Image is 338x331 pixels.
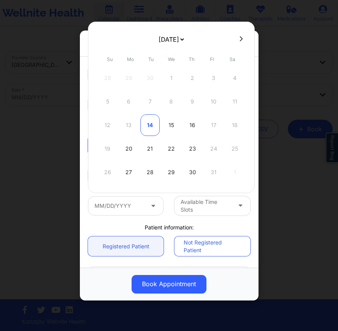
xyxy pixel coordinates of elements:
abbr: Sunday [107,56,113,62]
div: Tue Oct 21 2025 [140,138,160,160]
input: MM/DD/YYYY [88,196,164,216]
div: Wed Oct 15 2025 [162,114,181,136]
div: Wed Oct 22 2025 [162,138,181,160]
div: Thu Oct 30 2025 [183,161,202,183]
abbr: Saturday [230,56,235,62]
div: Tue Oct 14 2025 [140,114,160,136]
abbr: Thursday [189,56,194,62]
abbr: Wednesday [168,56,175,62]
div: Wed Oct 29 2025 [162,161,181,183]
a: Not Registered Patient [174,236,250,256]
div: Patient information: [83,224,256,231]
a: Registered Patient [88,236,164,256]
div: Appointment information: [83,122,256,130]
abbr: Monday [127,56,134,62]
div: Available Time Slots [181,198,231,213]
div: Thu Oct 23 2025 [183,138,202,160]
abbr: Friday [210,56,215,62]
div: Thu Oct 16 2025 [183,114,202,136]
div: Mon Oct 20 2025 [119,138,139,160]
button: Book Appointment [132,275,206,294]
abbr: Tuesday [148,56,154,62]
div: Tue Oct 28 2025 [140,161,160,183]
div: Mon Oct 27 2025 [119,161,139,183]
